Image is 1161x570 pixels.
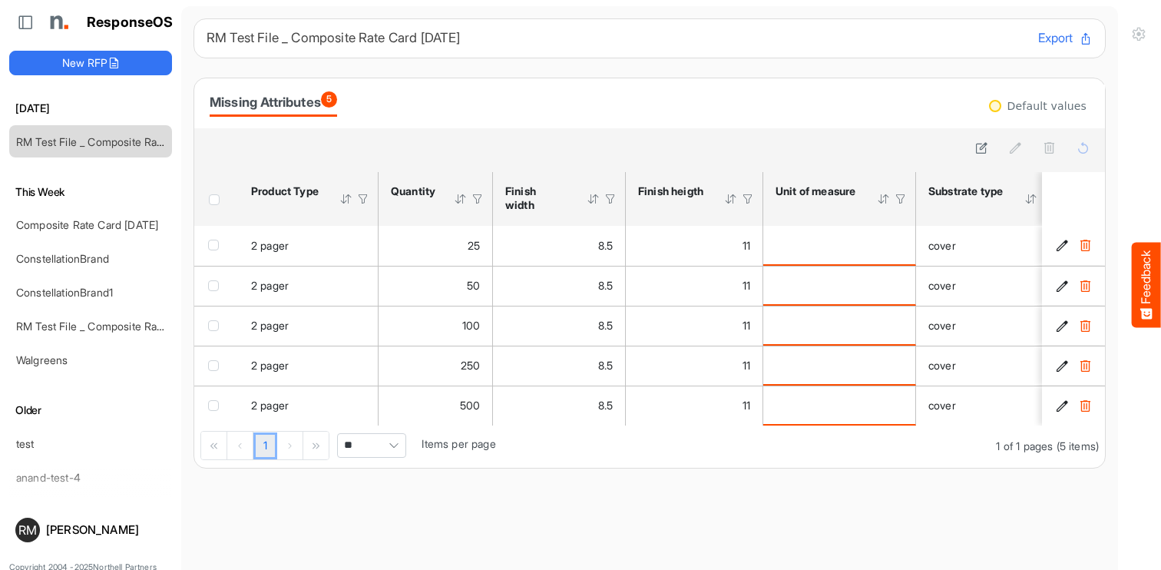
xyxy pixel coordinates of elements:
td: 2 pager is template cell Column Header product-type [239,266,379,306]
div: Finish heigth [638,184,704,198]
a: Composite Rate Card [DATE] [16,218,158,231]
button: Edit [1054,358,1070,373]
div: Product Type [251,184,319,198]
td: 11 is template cell Column Header httpsnorthellcomontologiesmapping-rulesmeasurementhasfinishsize... [626,386,763,426]
a: RM Test File _ Composite Rate Card [DATE] [16,135,230,148]
span: cover [928,399,956,412]
td: is template cell Column Header httpsnorthellcomontologiesmapping-rulesmeasurementhasunitofmeasure [763,386,916,426]
button: Feedback [1132,243,1161,328]
h6: [DATE] [9,100,172,117]
button: Delete [1077,278,1093,293]
td: 8.5 is template cell Column Header httpsnorthellcomontologiesmapping-rulesmeasurementhasfinishsiz... [493,266,626,306]
button: New RFP [9,51,172,75]
button: Delete [1077,238,1093,254]
div: Pager Container [194,426,1105,468]
div: Quantity [391,184,434,198]
span: 500 [460,399,480,412]
button: Edit [1054,398,1070,413]
span: Items per page [422,437,495,450]
td: checkbox [194,306,239,346]
div: Filter Icon [471,192,485,206]
button: Export [1038,28,1093,48]
td: aec63678-f064-48f3-82e1-beadb7a99b67 is template cell Column Header [1042,346,1108,386]
td: cover is template cell Column Header httpsnorthellcomontologiesmapping-rulesmaterialhassubstratem... [916,306,1063,346]
td: 11 is template cell Column Header httpsnorthellcomontologiesmapping-rulesmeasurementhasfinishsize... [626,346,763,386]
span: 11 [743,399,750,412]
a: Page 1 of 1 Pages [253,432,277,460]
a: ConstellationBrand [16,252,109,265]
div: Go to previous page [227,432,253,459]
a: Walgreens [16,353,68,366]
td: is template cell Column Header httpsnorthellcomontologiesmapping-rulesmeasurementhasunitofmeasure [763,266,916,306]
td: cover is template cell Column Header httpsnorthellcomontologiesmapping-rulesmaterialhassubstratem... [916,346,1063,386]
span: 5 [321,91,337,108]
td: 100 is template cell Column Header httpsnorthellcomontologiesmapping-rulesorderhasquantity [379,306,493,346]
a: RM Test File _ Composite Rate Card [DATE] [16,320,230,333]
span: 100 [462,319,480,332]
button: Edit [1054,278,1070,293]
a: test [16,437,35,450]
td: 2 pager is template cell Column Header product-type [239,306,379,346]
td: is template cell Column Header httpsnorthellcomontologiesmapping-rulesmeasurementhasunitofmeasure [763,226,916,266]
button: Edit [1054,238,1070,254]
span: 11 [743,319,750,332]
td: 11 is template cell Column Header httpsnorthellcomontologiesmapping-rulesmeasurementhasfinishsize... [626,306,763,346]
div: Filter Icon [356,192,370,206]
td: 25 is template cell Column Header httpsnorthellcomontologiesmapping-rulesorderhasquantity [379,226,493,266]
span: 8.5 [598,239,613,252]
h1: ResponseOS [87,15,174,31]
button: Delete [1077,318,1093,333]
td: cover is template cell Column Header httpsnorthellcomontologiesmapping-rulesmaterialhassubstratem... [916,226,1063,266]
td: 2 pager is template cell Column Header product-type [239,226,379,266]
td: is template cell Column Header httpsnorthellcomontologiesmapping-rulesmeasurementhasunitofmeasure [763,346,916,386]
td: 500 is template cell Column Header httpsnorthellcomontologiesmapping-rulesorderhasquantity [379,386,493,426]
div: Filter Icon [894,192,908,206]
span: RM [18,524,37,536]
div: Go to last page [303,432,329,459]
td: checkbox [194,226,239,266]
a: ConstellationBrand1 [16,286,113,299]
td: 8.5 is template cell Column Header httpsnorthellcomontologiesmapping-rulesmeasurementhasfinishsiz... [493,306,626,346]
span: cover [928,279,956,292]
span: 11 [743,239,750,252]
span: cover [928,239,956,252]
div: Missing Attributes [210,91,337,113]
img: Northell [42,7,73,38]
span: 2 pager [251,399,289,412]
span: 8.5 [598,399,613,412]
span: 2 pager [251,319,289,332]
td: is template cell Column Header httpsnorthellcomontologiesmapping-rulesmeasurementhasunitofmeasure [763,306,916,346]
span: (5 items) [1057,439,1099,452]
div: Unit of measure [776,184,857,198]
span: cover [928,359,956,372]
td: 2fffdcc7-1222-42ce-ba6e-22288133ad76 is template cell Column Header [1042,266,1108,306]
span: 8.5 [598,279,613,292]
span: Pagerdropdown [337,433,406,458]
td: 2 pager is template cell Column Header product-type [239,386,379,426]
span: 25 [468,239,480,252]
span: 11 [743,279,750,292]
td: cover is template cell Column Header httpsnorthellcomontologiesmapping-rulesmaterialhassubstratem... [916,386,1063,426]
div: Finish width [505,184,567,212]
h6: Older [9,402,172,419]
div: [PERSON_NAME] [46,524,166,535]
td: 2 pager is template cell Column Header product-type [239,346,379,386]
td: 8.5 is template cell Column Header httpsnorthellcomontologiesmapping-rulesmeasurementhasfinishsiz... [493,386,626,426]
div: Substrate type [928,184,1004,198]
div: Default values [1007,101,1087,111]
span: 1 of 1 pages [996,439,1053,452]
span: 2 pager [251,359,289,372]
span: 50 [467,279,480,292]
span: 2 pager [251,239,289,252]
td: checkbox [194,266,239,306]
span: 8.5 [598,359,613,372]
button: Edit [1054,318,1070,333]
td: 11 is template cell Column Header httpsnorthellcomontologiesmapping-rulesmeasurementhasfinishsize... [626,226,763,266]
span: 250 [461,359,480,372]
span: 11 [743,359,750,372]
div: Filter Icon [741,192,755,206]
td: 50 is template cell Column Header httpsnorthellcomontologiesmapping-rulesorderhasquantity [379,266,493,306]
td: 11 is template cell Column Header httpsnorthellcomontologiesmapping-rulesmeasurementhasfinishsize... [626,266,763,306]
td: checkbox [194,386,239,426]
span: 2 pager [251,279,289,292]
